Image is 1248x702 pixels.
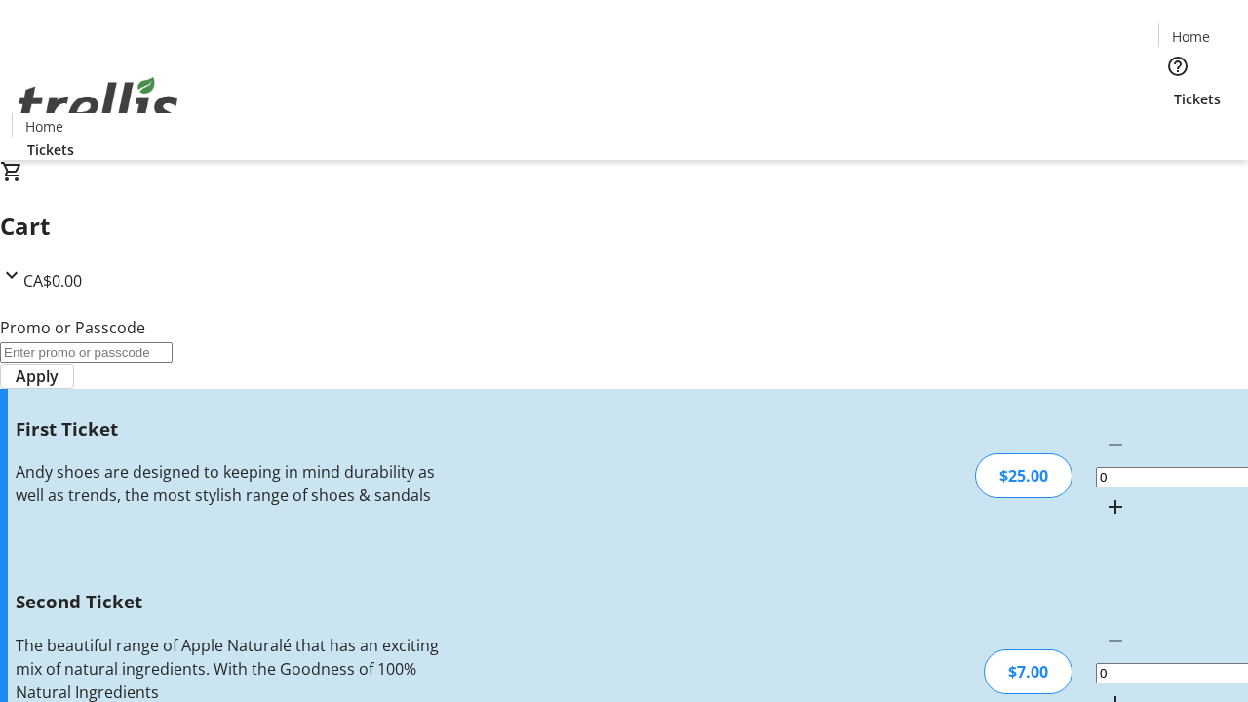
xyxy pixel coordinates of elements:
button: Cart [1158,109,1197,148]
span: CA$0.00 [23,270,82,292]
span: Home [25,116,63,136]
a: Tickets [1158,89,1236,109]
h3: Second Ticket [16,588,442,615]
button: Increment by one [1096,487,1135,526]
h3: First Ticket [16,415,442,443]
span: Apply [16,365,58,388]
span: Tickets [27,139,74,160]
span: Tickets [1174,89,1221,109]
div: Andy shoes are designed to keeping in mind durability as well as trends, the most stylish range o... [16,460,442,507]
img: Orient E2E Organization f0JBV9b1w0's Logo [12,56,185,153]
div: $25.00 [975,453,1072,498]
a: Tickets [12,139,90,160]
span: Home [1172,26,1210,47]
div: $7.00 [984,649,1072,694]
a: Home [13,116,75,136]
a: Home [1159,26,1222,47]
button: Help [1158,47,1197,86]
